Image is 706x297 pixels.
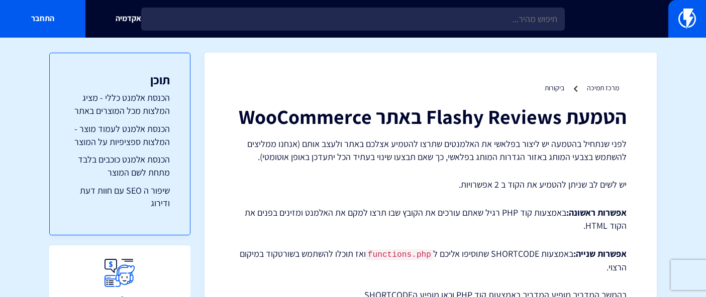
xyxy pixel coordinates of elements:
[235,178,627,191] p: יש לשים לב שניתן להטמיע את הקוד ב 2 אפשרויות.
[141,8,565,31] input: חיפוש מהיר...
[573,248,627,259] strong: אפשרות שנייה:
[70,73,170,86] h3: תוכן
[70,153,170,179] a: הכנסת אלמנט כוכבים בלבד מתחת לשם המוצר
[587,83,619,92] a: מרכז תמיכה
[70,122,170,148] a: הכנסת אלמנט לעמוד מוצר - המלצות ספציפיות על המוצר
[70,91,170,117] a: הכנסת אלמנט כללי - מציג המלצות מכל המוצרים באתר
[366,249,433,260] code: functions.php
[235,206,627,232] p: באמצעות קוד PHP רגיל שאתם עורכים את הקובץ שבו תרצו למקם את האלמנט ומזינים בפנים את הקוד HTML.
[235,105,627,127] h1: הטמעת Flashy Reviews באתר WooCommerce
[70,184,170,210] a: שיפור ה SEO עם חוות דעת ודירוג
[235,137,627,163] p: לפני שנתחיל בהטמעה יש ליצור בפלאשי את האלמנטים שתרצו להטמיע אצלכם באתר ולעצב אותם (אנחנו ממליצים ...
[235,247,627,274] p: באמצעות SHORTCODE שתוסיפו אליכם ל ואז תוכלו להשתמש בשורטקוד במיקום הרצוי.
[545,83,564,92] a: ביקורות
[566,207,627,218] strong: אפשרות ראשונה:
